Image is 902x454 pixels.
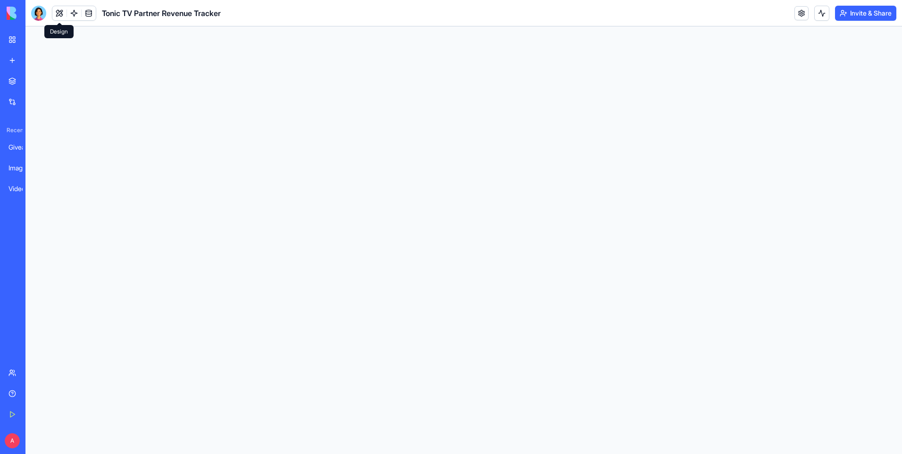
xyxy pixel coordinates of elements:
a: Imagine [3,159,41,177]
span: Recent [3,126,23,134]
a: Giveaway Manager [3,138,41,157]
span: Tonic TV Partner Revenue Tracker [102,8,221,19]
a: Video Production Email Hub [3,179,41,198]
div: Imagine [8,163,35,173]
div: Design [44,25,74,38]
span: A [5,433,20,448]
img: logo [7,7,65,20]
div: Video Production Email Hub [8,184,35,193]
div: Giveaway Manager [8,143,35,152]
button: Invite & Share [835,6,896,21]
